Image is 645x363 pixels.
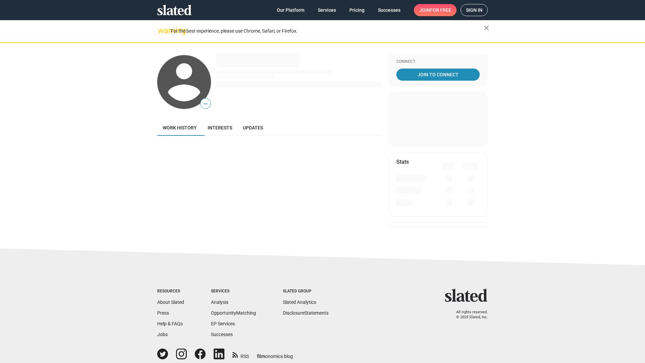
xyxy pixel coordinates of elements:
a: Work history [157,120,202,136]
a: Services [312,4,341,16]
span: Pricing [349,4,364,16]
a: Sign in [461,4,488,16]
div: Services [211,289,256,294]
div: Connect [396,59,480,65]
div: For the best experience, please use Chrome, Safari, or Firefox. [171,27,484,36]
a: About Slated [157,299,184,305]
a: Updates [238,120,268,136]
span: Join To Connect [398,69,478,81]
a: DisclosureStatements [283,310,329,316]
a: Jobs [157,332,168,337]
a: EP Services [211,321,235,326]
span: film [257,354,265,359]
span: Interests [208,125,232,130]
a: filmonomics blog [257,348,293,360]
a: Help & FAQs [157,321,183,326]
span: for free [430,4,451,16]
span: Services [318,4,336,16]
span: Successes [378,4,400,16]
a: Analysis [211,299,228,305]
a: Slated Analytics [283,299,316,305]
a: RSS [232,349,249,360]
a: OpportunityMatching [211,310,256,316]
span: Our Platform [277,4,304,16]
mat-card-title: Stats [396,158,409,165]
div: Resources [157,289,184,294]
a: Pricing [344,4,370,16]
a: Successes [373,4,406,16]
a: Our Platform [271,4,310,16]
a: Press [157,310,169,316]
span: Sign in [466,4,482,16]
a: Joinfor free [414,4,457,16]
a: Successes [211,332,233,337]
mat-icon: close [482,24,490,32]
span: Updates [243,125,263,130]
mat-icon: warning [158,27,166,35]
a: Join To Connect [396,69,480,81]
div: Slated Group [283,289,329,294]
p: All rights reserved. © 2025 Slated, Inc. [449,310,488,320]
a: Interests [202,120,238,136]
span: — [201,99,211,108]
span: Work history [163,125,197,130]
span: Join [419,4,451,16]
